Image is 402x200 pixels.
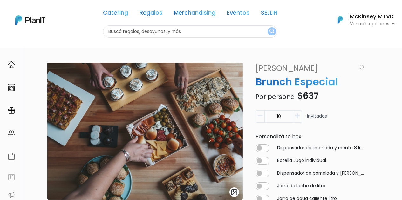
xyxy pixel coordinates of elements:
[140,10,162,18] a: Regalos
[15,15,45,25] img: PlanIt Logo
[231,189,238,196] img: gallery-light
[174,10,215,18] a: Merchandising
[103,10,128,18] a: Catering
[359,65,364,70] img: heart_icon
[350,22,394,26] p: Ver más opciones
[252,133,368,140] div: Personalizá to box
[227,10,249,18] a: Eventos
[277,183,325,189] label: Jarra de leche de litro
[47,63,243,200] img: image00028__2_.jpeg
[8,84,15,91] img: marketplace-4ceaa7011d94191e9ded77b95e3339b90024bf715f7c57f8cf31f2d8c509eaba.svg
[333,13,347,27] img: PlanIt Logo
[350,14,394,20] h6: McKinsey MTVD
[8,130,15,137] img: people-662611757002400ad9ed0e3c099ab2801c6687ba6c219adb57efc949bc21e19d.svg
[252,63,358,74] a: [PERSON_NAME]
[8,107,15,114] img: campaigns-02234683943229c281be62815700db0a1741e53638e28bf9629b52c665b00959.svg
[8,173,15,181] img: feedback-78b5a0c8f98aac82b08bfc38622c3050aee476f2c9584af64705fc4e61158814.svg
[103,25,277,38] input: Buscá regalos, desayunos, y más
[269,29,274,35] img: search_button-432b6d5273f82d61273b3651a40e1bd1b912527efae98b1b7a1b2c0702e16a8d.svg
[307,113,327,125] p: Invitados
[277,145,364,151] label: Dispensador de limonada y menta 8 litros
[261,10,277,18] a: SELLIN
[277,170,364,177] label: Dispensador de pomelada y [PERSON_NAME] 8 litros
[297,90,319,102] span: $637
[330,12,394,28] button: PlanIt Logo McKinsey MTVD Ver más opciones
[256,92,295,101] span: Por persona
[8,191,15,199] img: partners-52edf745621dab592f3b2c58e3bca9d71375a7ef29c3b500c9f145b62cc070d4.svg
[8,153,15,160] img: calendar-87d922413cdce8b2cf7b7f5f62616a5cf9e4887200fb71536465627b3292af00.svg
[8,61,15,68] img: home-e721727adea9d79c4d83392d1f703f7f8bce08238fde08b1acbfd93340b81755.svg
[252,74,368,89] p: Brunch Especial
[277,157,326,164] label: Botella Jugo individual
